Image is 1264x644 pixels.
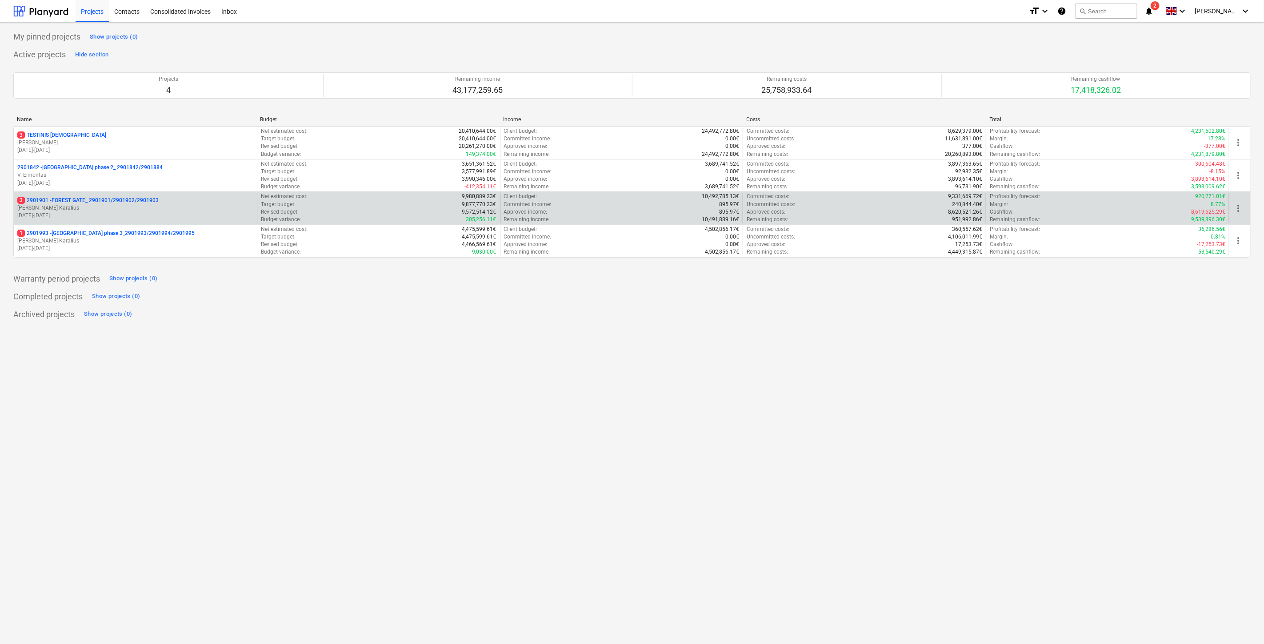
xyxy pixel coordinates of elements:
p: 17,253.73€ [955,241,982,248]
p: 92,982.35€ [955,168,982,175]
p: 10,491,889.16€ [702,216,739,223]
div: 2901842 -[GEOGRAPHIC_DATA] phase 2_ 2901842/2901884V. Eimontas[DATE]-[DATE] [17,164,253,187]
p: 20,261,270.00€ [459,143,496,150]
p: Committed income : [504,168,552,175]
p: 4,231,502.80€ [1191,127,1225,135]
p: 0.00€ [725,168,739,175]
button: Hide section [73,48,111,62]
p: Revised budget : [261,143,299,150]
p: 0.00€ [725,143,739,150]
p: Approved income : [504,143,548,150]
p: Approved income : [504,175,548,183]
p: 9,331,669.72€ [948,193,982,200]
p: Approved costs : [747,143,785,150]
p: 11,631,891.00€ [945,135,982,143]
p: 2901901 - FOREST GATE_ 2901901/2901902/2901903 [17,197,159,204]
p: 20,410,644.00€ [459,127,496,135]
p: 0.00€ [725,241,739,248]
p: [DATE] - [DATE] [17,179,253,187]
p: Completed projects [13,291,83,302]
p: 24,492,772.80€ [702,151,739,158]
p: 4,475,599.61€ [462,233,496,241]
p: Approved costs : [747,208,785,216]
span: 3 [17,131,25,139]
p: Net estimated cost : [261,226,308,233]
span: search [1079,8,1086,15]
span: more_vert [1233,203,1244,214]
div: Costs [747,116,983,123]
p: 3,893,614.10€ [948,175,982,183]
button: Show projects (0) [88,30,140,44]
div: Name [17,116,253,123]
p: Profitability forecast : [990,127,1040,135]
p: Budget variance : [261,248,301,256]
p: Uncommitted costs : [747,233,795,241]
i: Knowledge base [1057,6,1066,16]
p: Target budget : [261,135,296,143]
p: Committed costs : [747,193,789,200]
p: 24,492,772.80€ [702,127,739,135]
p: 360,557.62€ [952,226,982,233]
p: 9,572,514.12€ [462,208,496,216]
p: 20,260,893.00€ [945,151,982,158]
div: 12901993 -[GEOGRAPHIC_DATA] phase 3_2901993/2901994/2901995[PERSON_NAME] Karalius[DATE]-[DATE] [17,230,253,252]
p: -412,354.11€ [465,183,496,191]
i: keyboard_arrow_down [1040,6,1050,16]
p: 0.81% [1211,233,1225,241]
p: Revised budget : [261,175,299,183]
p: Target budget : [261,168,296,175]
p: Margin : [990,135,1008,143]
p: 8,620,521.26€ [948,208,982,216]
p: My pinned projects [13,32,80,42]
p: 9,030.00€ [472,248,496,256]
p: 4 [159,85,178,95]
p: Remaining income [452,76,503,83]
span: more_vert [1233,137,1244,148]
p: -8.15% [1209,168,1225,175]
p: Budget variance : [261,216,301,223]
p: Margin : [990,201,1008,208]
p: Cashflow : [990,143,1014,150]
p: Uncommitted costs : [747,168,795,175]
p: 17.28% [1208,135,1225,143]
p: Remaining income : [504,248,550,256]
p: [PERSON_NAME] Karalius [17,204,253,212]
p: 4,502,856.17€ [705,226,739,233]
p: 20,410,644.00€ [459,135,496,143]
p: -8,619,625.29€ [1190,208,1225,216]
p: Approved costs : [747,175,785,183]
i: notifications [1144,6,1153,16]
p: 3,990,346.00€ [462,175,496,183]
p: Revised budget : [261,241,299,248]
p: 0.00€ [725,233,739,241]
p: Committed costs : [747,226,789,233]
div: Show projects (0) [109,274,157,284]
div: Show projects (0) [92,291,140,302]
p: 3,577,991.89€ [462,168,496,175]
p: Cashflow : [990,175,1014,183]
p: Approved costs : [747,241,785,248]
p: Client budget : [504,226,537,233]
p: Uncommitted costs : [747,201,795,208]
p: 17,418,326.02 [1071,85,1121,95]
p: 951,992.86€ [952,216,982,223]
p: Remaining income : [504,216,550,223]
p: Remaining cashflow [1071,76,1121,83]
span: 2 [1151,1,1160,10]
p: Margin : [990,168,1008,175]
p: 2901993 - [GEOGRAPHIC_DATA] phase 3_2901993/2901994/2901995 [17,230,195,237]
p: Net estimated cost : [261,193,308,200]
p: Approved income : [504,208,548,216]
p: [PERSON_NAME] Karalius [17,237,253,245]
span: more_vert [1233,170,1244,181]
p: 0.00€ [725,175,739,183]
button: Show projects (0) [82,307,134,322]
p: 36,286.56€ [1198,226,1225,233]
p: Uncommitted costs : [747,135,795,143]
div: Show projects (0) [84,309,132,319]
p: Cashflow : [990,241,1014,248]
p: -17,253.73€ [1197,241,1225,248]
p: Projects [159,76,178,83]
p: 2901842 - [GEOGRAPHIC_DATA] phase 2_ 2901842/2901884 [17,164,163,171]
p: Client budget : [504,193,537,200]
